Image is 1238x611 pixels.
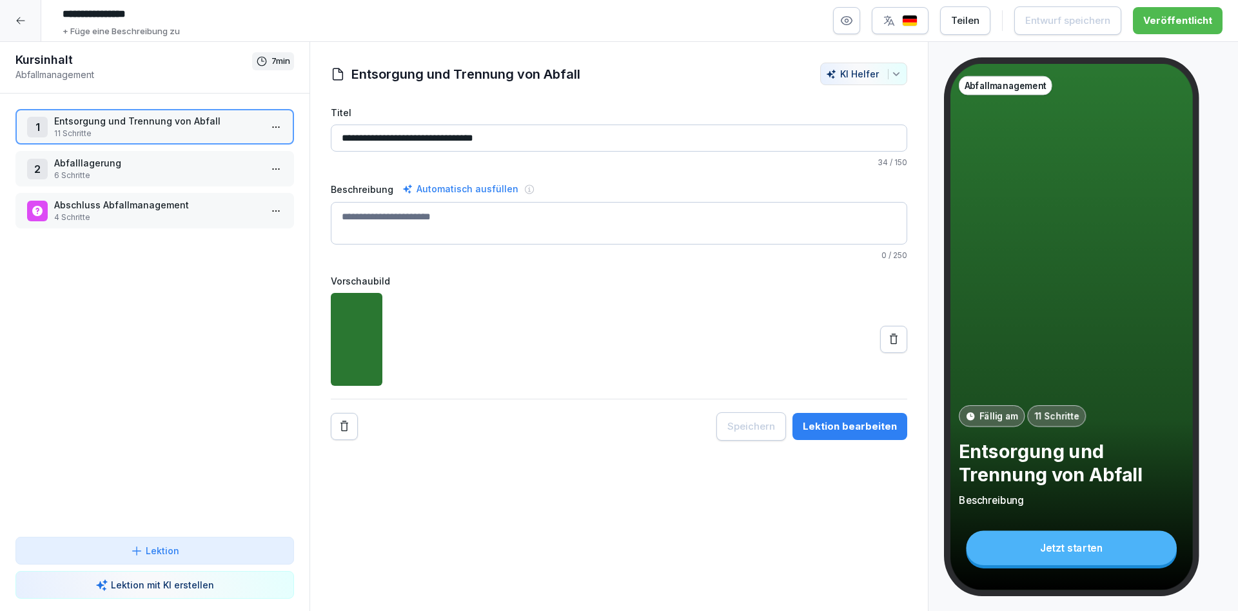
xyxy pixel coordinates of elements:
[331,183,393,196] label: Beschreibung
[940,6,990,35] button: Teilen
[966,530,1177,565] div: Jetzt starten
[331,274,907,288] label: Vorschaubild
[1143,14,1212,28] div: Veröffentlicht
[331,250,907,261] p: / 250
[881,250,887,260] span: 0
[54,170,260,181] p: 6 Schritte
[1014,6,1121,35] button: Entwurf speichern
[1133,7,1223,34] button: Veröffentlicht
[27,159,48,179] div: 2
[63,25,180,38] p: + Füge eine Beschreibung zu
[331,106,907,119] label: Titel
[1025,14,1110,28] div: Entwurf speichern
[54,128,260,139] p: 11 Schritte
[826,68,901,79] div: KI Helfer
[979,410,1018,423] p: Fällig am
[803,419,897,434] div: Lektion bearbeiten
[54,156,260,170] p: Abfalllagerung
[716,412,786,441] button: Speichern
[54,212,260,223] p: 4 Schritte
[331,293,382,386] img: k99hcpwga1sjbv89h66lds49.png
[965,79,1046,92] p: Abfallmanagement
[54,198,260,212] p: Abschluss Abfallmanagement
[146,544,179,557] p: Lektion
[792,413,907,440] button: Lektion bearbeiten
[15,571,294,599] button: Lektion mit KI erstellen
[15,151,294,186] div: 2Abfalllagerung6 Schritte
[820,63,907,85] button: KI Helfer
[400,181,521,197] div: Automatisch ausfüllen
[111,578,214,592] p: Lektion mit KI erstellen
[959,494,1184,507] p: Beschreibung
[15,193,294,228] div: Abschluss Abfallmanagement4 Schritte
[878,157,888,167] span: 34
[351,65,580,84] h1: Entsorgung und Trennung von Abfall
[951,14,979,28] div: Teilen
[1034,410,1079,423] p: 11 Schritte
[331,413,358,440] button: Remove
[271,55,290,68] p: 7 min
[15,109,294,145] div: 1Entsorgung und Trennung von Abfall11 Schritte
[331,157,907,168] p: / 150
[959,439,1184,486] p: Entsorgung und Trennung von Abfall
[15,52,252,68] h1: Kursinhalt
[727,419,775,434] div: Speichern
[27,117,48,137] div: 1
[15,68,252,81] p: Abfallmanagement
[15,537,294,565] button: Lektion
[902,15,918,27] img: de.svg
[54,114,260,128] p: Entsorgung und Trennung von Abfall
